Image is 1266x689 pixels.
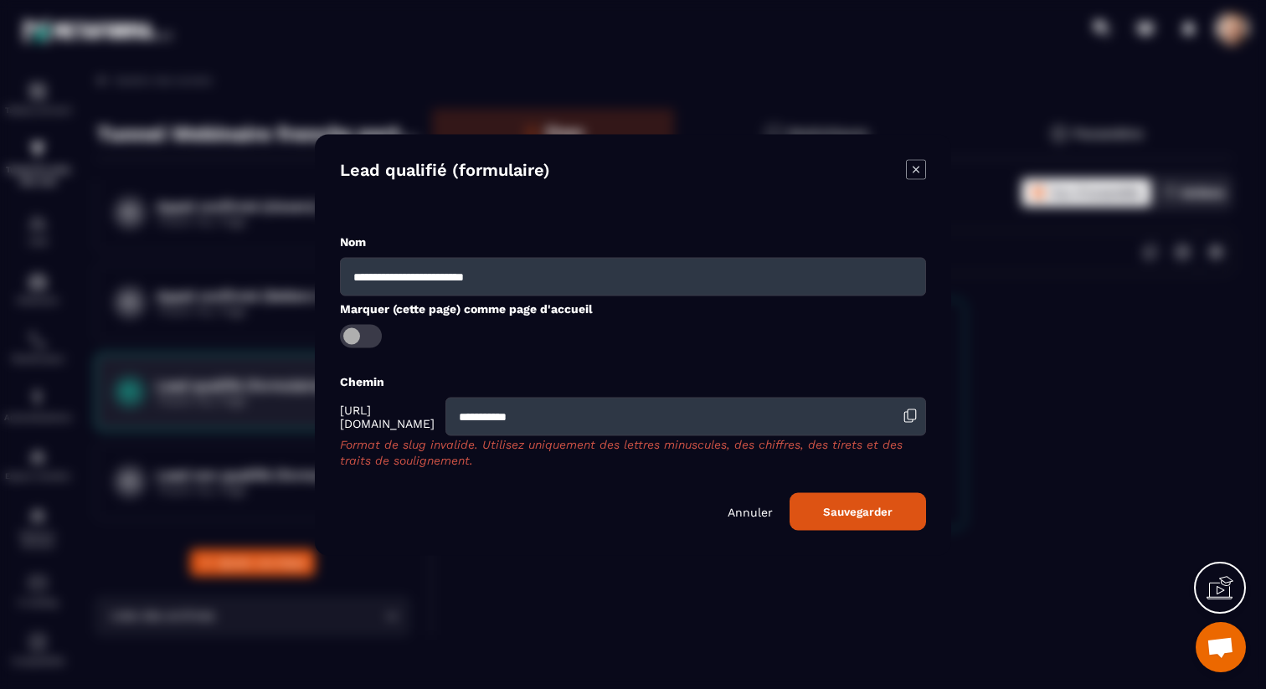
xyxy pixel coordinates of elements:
[340,403,441,429] span: [URL][DOMAIN_NAME]
[340,159,550,183] h4: Lead qualifié (formulaire)
[340,437,903,466] span: Format de slug invalide. Utilisez uniquement des lettres minuscules, des chiffres, des tirets et ...
[728,505,773,518] p: Annuler
[1196,622,1246,672] a: Ouvrir le chat
[790,492,926,530] button: Sauvegarder
[340,374,384,388] label: Chemin
[340,301,593,315] label: Marquer (cette page) comme page d'accueil
[340,234,366,248] label: Nom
